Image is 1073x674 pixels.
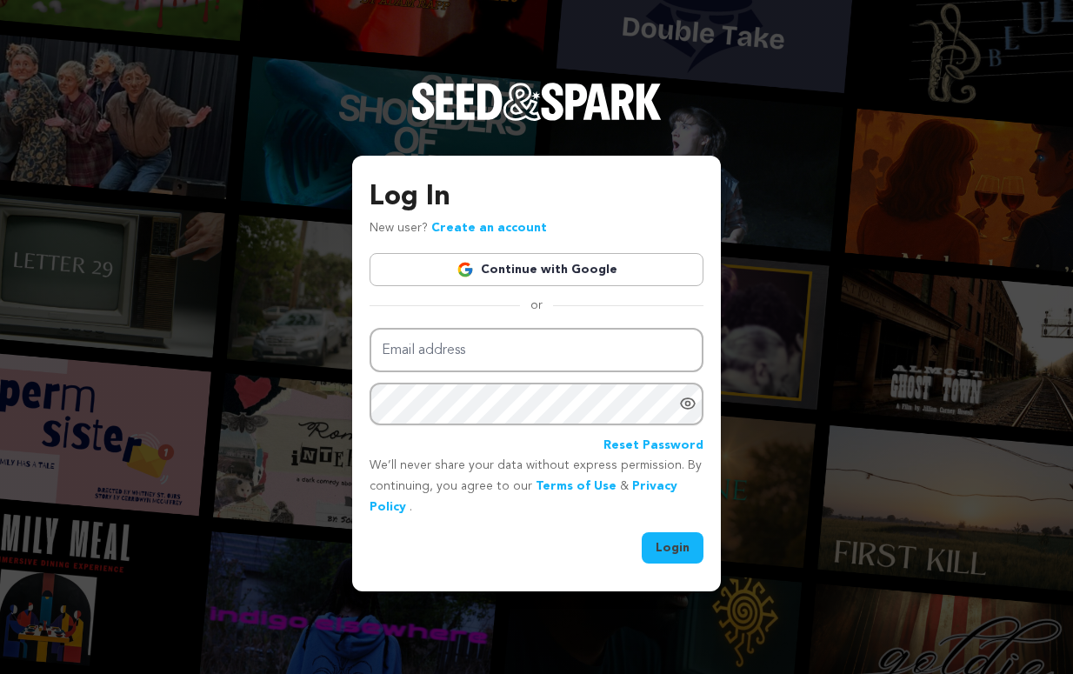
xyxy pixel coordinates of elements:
[370,328,703,372] input: Email address
[411,83,662,156] a: Seed&Spark Homepage
[370,456,703,517] p: We’ll never share your data without express permission. By continuing, you agree to our & .
[370,218,547,239] p: New user?
[679,395,696,412] a: Show password as plain text. Warning: this will display your password on the screen.
[642,532,703,564] button: Login
[431,222,547,234] a: Create an account
[370,177,703,218] h3: Log In
[603,436,703,457] a: Reset Password
[411,83,662,121] img: Seed&Spark Logo
[520,297,553,314] span: or
[536,480,616,492] a: Terms of Use
[370,253,703,286] a: Continue with Google
[457,261,474,278] img: Google logo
